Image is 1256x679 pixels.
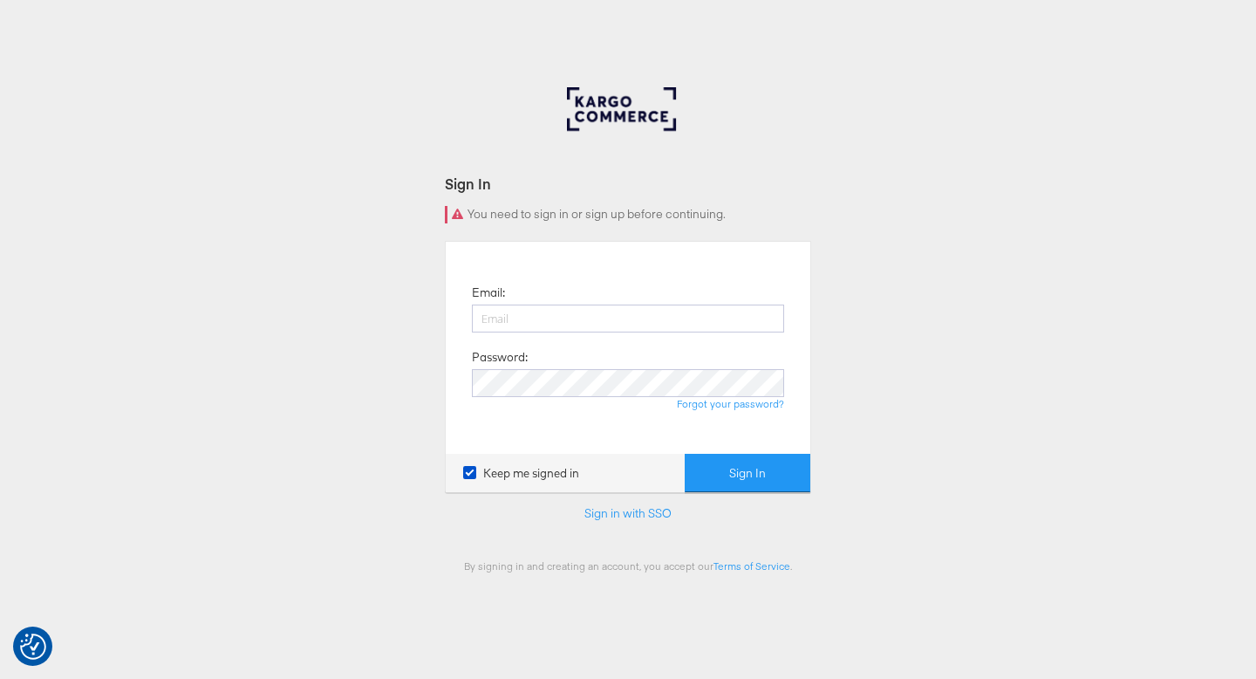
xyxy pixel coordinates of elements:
label: Keep me signed in [463,465,579,482]
a: Sign in with SSO [584,505,672,521]
img: Revisit consent button [20,634,46,660]
a: Terms of Service [713,559,790,573]
div: You need to sign in or sign up before continuing. [445,206,811,223]
input: Email [472,305,784,333]
a: Forgot your password? [677,397,784,410]
button: Consent Preferences [20,634,46,660]
div: Sign In [445,174,811,194]
button: Sign In [685,454,810,493]
div: By signing in and creating an account, you accept our . [445,559,811,573]
label: Password: [472,349,528,366]
label: Email: [472,285,505,301]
